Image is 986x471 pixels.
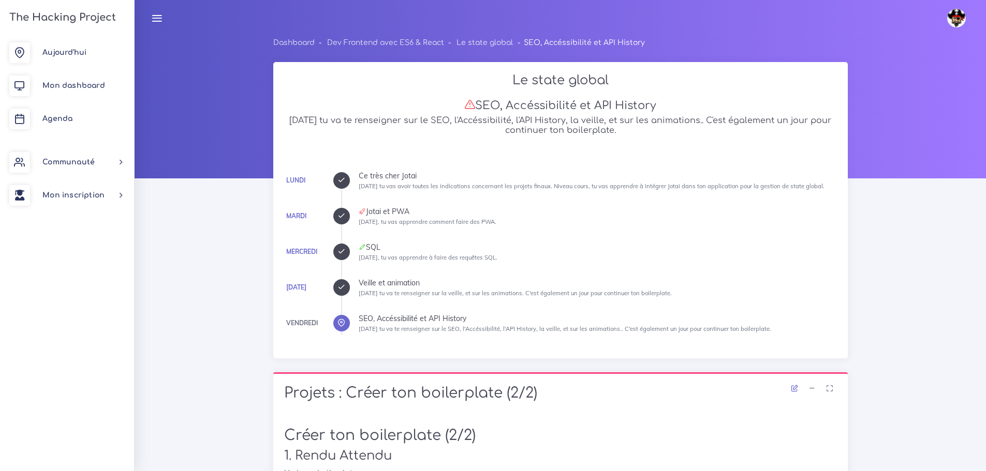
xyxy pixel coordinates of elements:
[359,218,496,225] small: [DATE], tu vas apprendre comment faire des PWA.
[284,385,837,402] h1: Projets : Créer ton boilerplate (2/2)
[947,9,966,27] img: avatar
[457,39,513,47] a: Le state global
[286,176,305,184] a: Lundi
[42,82,105,89] span: Mon dashboard
[286,317,318,329] div: Vendredi
[284,73,837,88] h2: Le state global
[284,427,837,445] h1: Créer ton boilerplate (2/2)
[359,254,497,261] small: [DATE], tu vas apprendre à faire des requêtes SQL.
[284,99,837,112] h3: SEO, Accéssibilité et API History
[6,12,116,23] h3: The Hacking Project
[359,279,837,286] div: Veille et animation
[359,172,837,179] div: Ce très cher Jotai
[284,116,837,135] h5: [DATE] tu va te renseigner sur le SEO, l'Accéssibilité, l'API History, la veille, et sur les anim...
[327,39,444,47] a: Dev Frontend avec ES6 & React
[273,39,315,47] a: Dashboard
[359,244,837,251] div: SQL
[513,36,644,49] li: SEO, Accéssibilité et API History
[359,315,837,322] div: SEO, Accéssibilité et API History
[42,191,105,199] span: Mon inscription
[42,49,86,56] span: Aujourd'hui
[286,283,306,291] a: [DATE]
[42,158,95,166] span: Communauté
[359,183,825,190] small: [DATE] tu vas avoir toutes les indications concernant les projets finaux. Niveau cours, tu vas ap...
[42,115,72,123] span: Agenda
[286,212,306,220] a: Mardi
[359,325,771,332] small: [DATE] tu va te renseigner sur le SEO, l'Accéssibilité, l'API History, la veille, et sur les anim...
[286,248,317,255] a: Mercredi
[284,448,837,463] h2: 1. Rendu Attendu
[359,290,672,297] small: [DATE] tu va te renseigner sur la veille, et sur les animations. C'est également un jour pour con...
[359,208,837,215] div: Jotai et PWA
